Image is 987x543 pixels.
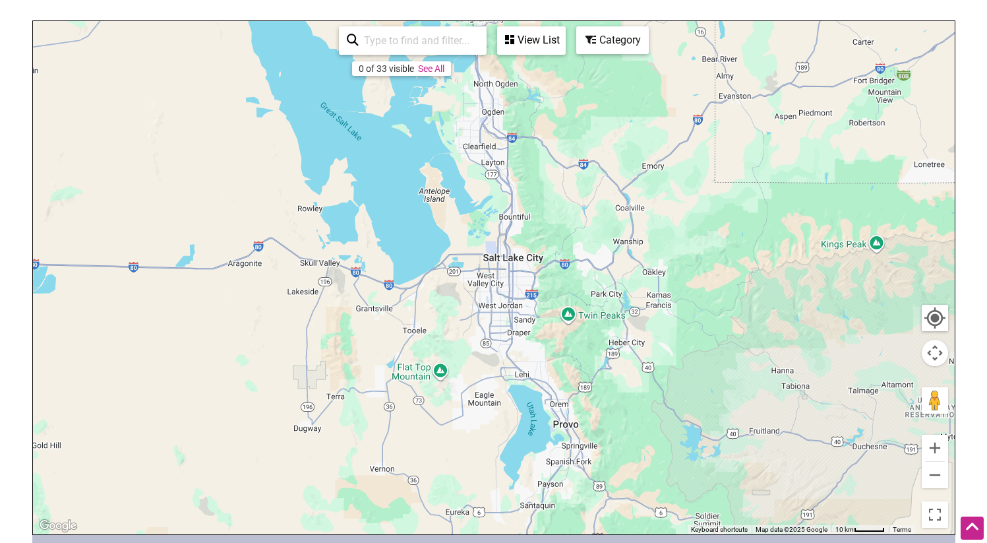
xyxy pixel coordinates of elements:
[922,305,948,331] button: Your Location
[36,517,80,534] img: Google
[831,525,889,534] button: Map Scale: 10 km per 43 pixels
[578,28,647,53] div: Category
[359,63,414,74] div: 0 of 33 visible
[922,387,948,414] button: Drag Pegman onto the map to open Street View
[418,63,444,74] a: See All
[576,26,649,54] div: Filter by category
[920,501,949,529] button: Toggle fullscreen view
[922,435,948,461] button: Zoom in
[922,340,948,366] button: Map camera controls
[497,26,566,55] div: See a list of the visible businesses
[359,28,479,53] input: Type to find and filter...
[339,26,487,55] div: Type to search and filter
[835,526,854,533] span: 10 km
[922,462,948,488] button: Zoom out
[961,517,984,540] div: Scroll Back to Top
[36,517,80,534] a: Open this area in Google Maps (opens a new window)
[756,526,827,533] span: Map data ©2025 Google
[691,525,748,534] button: Keyboard shortcuts
[893,526,911,533] a: Terms (opens in new tab)
[498,28,564,53] div: View List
